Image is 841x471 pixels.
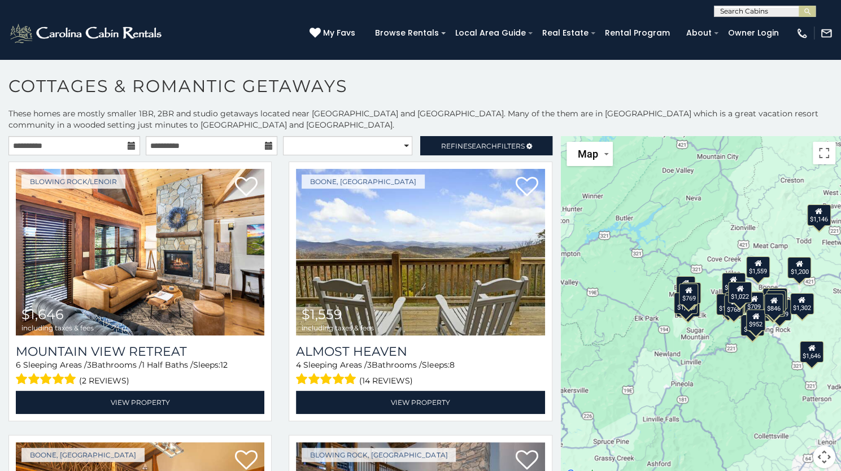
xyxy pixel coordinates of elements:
[721,273,745,294] div: $1,299
[16,169,264,335] img: Mountain View Retreat
[296,391,544,414] a: View Property
[16,391,264,414] a: View Property
[21,448,145,462] a: Boone, [GEOGRAPHIC_DATA]
[740,315,764,336] div: $1,873
[813,446,835,468] button: Map camera controls
[766,290,786,312] div: $932
[302,306,342,322] span: $1,559
[768,288,787,309] div: $821
[323,27,355,39] span: My Favs
[813,142,835,164] button: Toggle fullscreen view
[764,294,783,315] div: $846
[681,24,717,42] a: About
[16,169,264,335] a: Mountain View Retreat $1,646 including taxes & fees
[302,448,456,462] a: Blowing Rock, [GEOGRAPHIC_DATA]
[16,359,264,388] div: Sleeping Areas / Bathrooms / Sleeps:
[676,276,695,298] div: $524
[679,284,698,305] div: $769
[722,24,785,42] a: Owner Login
[296,359,544,388] div: Sleeping Areas / Bathrooms / Sleeps:
[744,292,764,313] div: $709
[728,282,752,303] div: $1,022
[516,176,538,199] a: Add to favorites
[16,344,264,359] a: Mountain View Retreat
[790,293,813,315] div: $1,302
[820,27,833,40] img: mail-regular-white.png
[420,136,552,155] a: RefineSearchFilters
[367,360,372,370] span: 3
[302,175,425,189] a: Boone, [GEOGRAPHIC_DATA]
[87,360,91,370] span: 3
[537,24,594,42] a: Real Estate
[716,294,740,315] div: $1,000
[682,282,701,304] div: $536
[746,309,765,331] div: $952
[310,27,358,40] a: My Favs
[79,373,129,388] span: (2 reviews)
[142,360,193,370] span: 1 Half Baths /
[567,142,613,166] button: Change map style
[796,27,808,40] img: phone-regular-white.png
[220,360,228,370] span: 12
[369,24,445,42] a: Browse Rentals
[359,373,413,388] span: (14 reviews)
[807,204,830,226] div: $1,146
[21,306,64,322] span: $1,646
[296,344,544,359] a: Almost Heaven
[599,24,676,42] a: Rental Program
[787,257,811,278] div: $1,200
[441,142,525,150] span: Refine Filters
[468,142,497,150] span: Search
[21,324,94,332] span: including taxes & fees
[16,360,21,370] span: 6
[296,169,544,335] a: Almost Heaven $1,559 including taxes & fees
[296,360,301,370] span: 4
[21,175,125,189] a: Blowing Rock/Lenoir
[746,256,770,278] div: $1,559
[302,324,374,332] span: including taxes & fees
[450,24,531,42] a: Local Area Guide
[800,341,823,363] div: $1,646
[235,176,258,199] a: Add to favorites
[674,293,698,314] div: $1,050
[724,295,743,316] div: $768
[449,360,454,370] span: 8
[8,22,165,45] img: White-1-2.png
[296,169,544,335] img: Almost Heaven
[578,148,598,160] span: Map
